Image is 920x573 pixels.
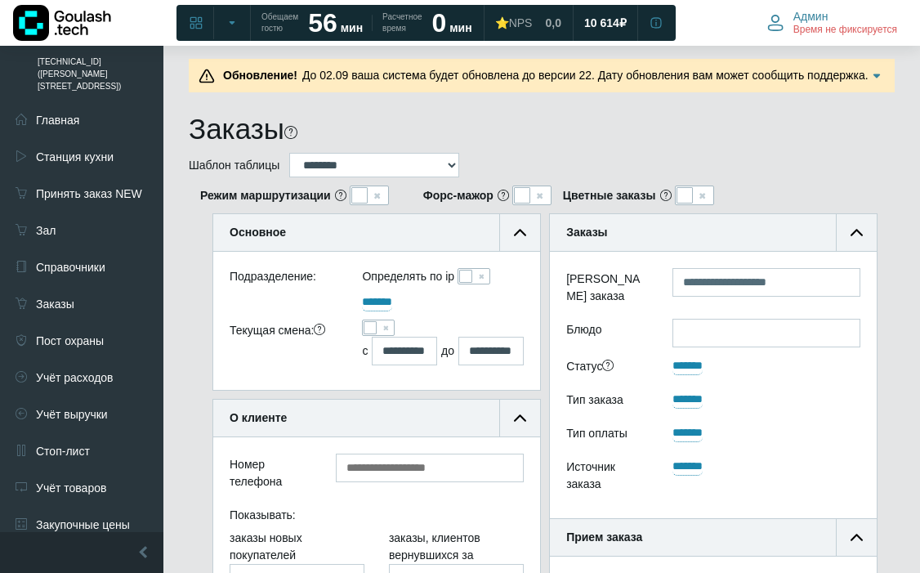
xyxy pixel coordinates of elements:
[252,8,482,38] a: Обещаем гостю 56 мин Расчетное время 0 мин
[495,16,533,30] div: ⭐
[189,112,284,146] h1: Заказы
[554,356,660,381] div: Статус
[217,504,536,530] div: Показывать:
[362,268,454,285] label: Определять по ip
[554,268,660,311] label: [PERSON_NAME] заказа
[217,268,350,292] div: Подразделение:
[382,11,422,34] span: Расчетное время
[362,337,523,365] div: с до
[199,68,215,84] img: Предупреждение
[574,8,636,38] a: 10 614 ₽
[554,456,660,499] div: Источник заказа
[308,8,337,38] strong: 56
[851,226,863,239] img: collapse
[261,11,298,34] span: Обещаем гостю
[189,157,279,174] label: Шаблон таблицы
[566,226,607,239] b: Заказы
[341,21,363,34] span: мин
[566,530,642,544] b: Прием заказа
[619,16,627,30] span: ₽
[217,320,350,365] div: Текущая смена:
[223,69,297,82] b: Обновление!
[554,389,660,414] div: Тип заказа
[554,423,660,448] div: Тип оплаты
[218,69,869,99] span: До 02.09 ваша система будет обновлена до версии 22. Дату обновления вам может сообщить поддержка....
[793,9,828,24] span: Админ
[851,531,863,544] img: collapse
[200,187,331,204] b: Режим маршрутизации
[423,187,493,204] b: Форс-мажор
[869,68,885,84] img: Подробнее
[449,21,471,34] span: мин
[563,187,656,204] b: Цветные заказы
[485,8,571,38] a: ⭐NPS 0,0
[230,411,287,424] b: О клиенте
[509,16,533,29] span: NPS
[514,412,526,424] img: collapse
[230,226,286,239] b: Основное
[554,319,660,347] label: Блюдо
[217,454,324,496] div: Номер телефона
[757,6,907,40] button: Админ Время не фиксируется
[514,226,526,239] img: collapse
[793,24,897,37] span: Время не фиксируется
[432,8,447,38] strong: 0
[13,5,111,41] img: Логотип компании Goulash.tech
[545,16,560,30] span: 0,0
[584,16,619,30] span: 10 614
